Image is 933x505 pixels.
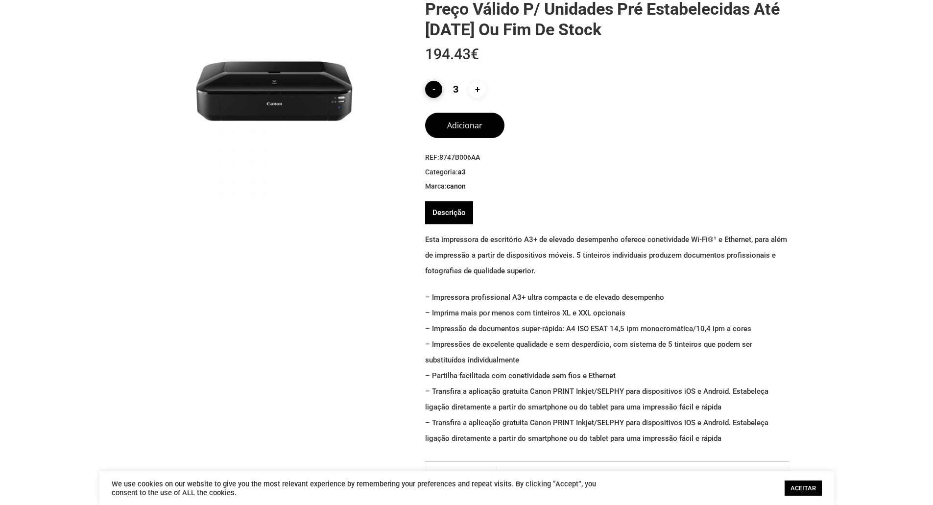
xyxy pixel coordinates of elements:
[425,153,789,163] span: REF:
[425,81,442,98] input: -
[425,46,479,63] bdi: 194.43
[425,113,504,138] button: Adicionar
[458,168,466,176] a: A3
[432,201,466,224] a: Descrição
[471,46,479,63] span: €
[425,289,789,457] p: – Impressora profissional A3+ ultra compacta e de elevado desempenho – Imprima mais por menos com...
[112,480,609,497] div: We use cookies on our website to give you the most relevant experience by remembering your prefer...
[469,81,486,98] input: +
[426,466,496,492] th: Feature
[425,168,789,177] span: Categoria:
[444,81,467,98] input: Product quantity
[785,481,822,496] a: ACEITAR
[439,153,480,161] span: 8747B006AA
[496,466,789,492] th: Feature Value
[447,182,466,191] a: CANON
[425,182,789,192] span: Marca:
[425,232,789,290] p: Esta impressora de escritório A3+ de elevado desempenho oferece conetividade Wi-Fi®¹ e Ethernet, ...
